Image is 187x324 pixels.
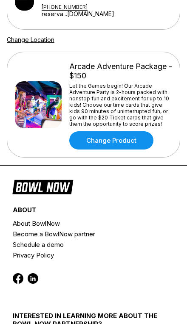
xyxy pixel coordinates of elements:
div: Arcade Adventure Package - $150 [69,62,172,80]
div: Let the Games begin! Our Arcade Adventure Party is 2-hours packed with nonstop fun and excitement... [69,83,172,127]
div: about [13,206,174,218]
a: reserva...[DOMAIN_NAME] [42,10,172,17]
a: Change Location [7,36,54,43]
a: Privacy Policy [13,250,174,260]
a: About BowlNow [13,218,174,229]
a: Become a BowlNow partner [13,229,174,239]
a: Change Product [69,131,153,150]
a: Schedule a demo [13,239,174,250]
img: Arcade Adventure Package - $150 [15,81,62,128]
